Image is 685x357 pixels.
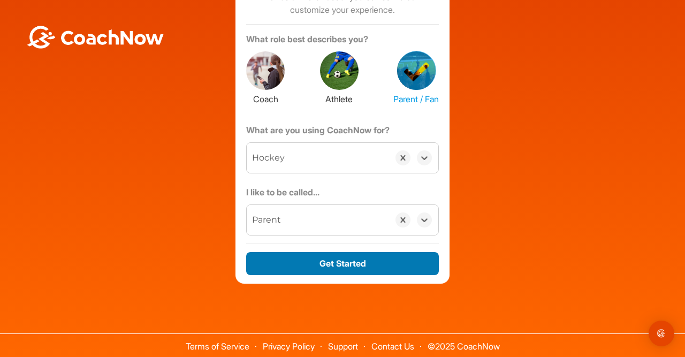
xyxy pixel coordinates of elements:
label: What role best describes you? [246,33,439,50]
a: Support [328,341,358,352]
a: Contact Us [371,341,414,352]
div: Parent [252,214,281,226]
div: Open Intercom Messenger [649,321,674,346]
button: Get Started [246,252,439,275]
img: BwLJSsUCoWCh5upNqxVrqldRgqLPVwmV24tXu5FoVAoFEpwwqQ3VIfuoInZCoVCoTD4vwADAC3ZFMkVEQFDAAAAAElFTkSuQmCC [26,26,165,49]
a: Terms of Service [186,341,249,352]
div: Hockey [252,151,285,164]
a: Privacy Policy [263,341,315,352]
label: I like to be called... [246,186,439,203]
span: © 2025 CoachNow [422,334,505,351]
label: Parent / Fan [393,90,439,105]
label: What are you using CoachNow for? [246,124,439,141]
label: Athlete [320,90,359,105]
label: Coach [246,90,285,105]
